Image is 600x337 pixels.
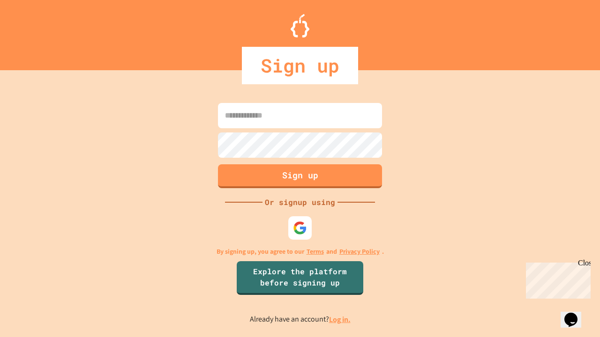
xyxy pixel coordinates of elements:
[262,197,337,208] div: Or signup using
[329,315,351,324] a: Log in.
[291,14,309,37] img: Logo.svg
[522,259,591,299] iframe: chat widget
[250,314,351,325] p: Already have an account?
[242,47,358,84] div: Sign up
[293,221,307,235] img: google-icon.svg
[339,247,380,256] a: Privacy Policy
[217,247,384,256] p: By signing up, you agree to our and .
[307,247,324,256] a: Terms
[561,300,591,328] iframe: chat widget
[218,164,382,188] button: Sign up
[4,4,65,59] div: Chat with us now!Close
[237,261,363,295] a: Explore the platform before signing up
